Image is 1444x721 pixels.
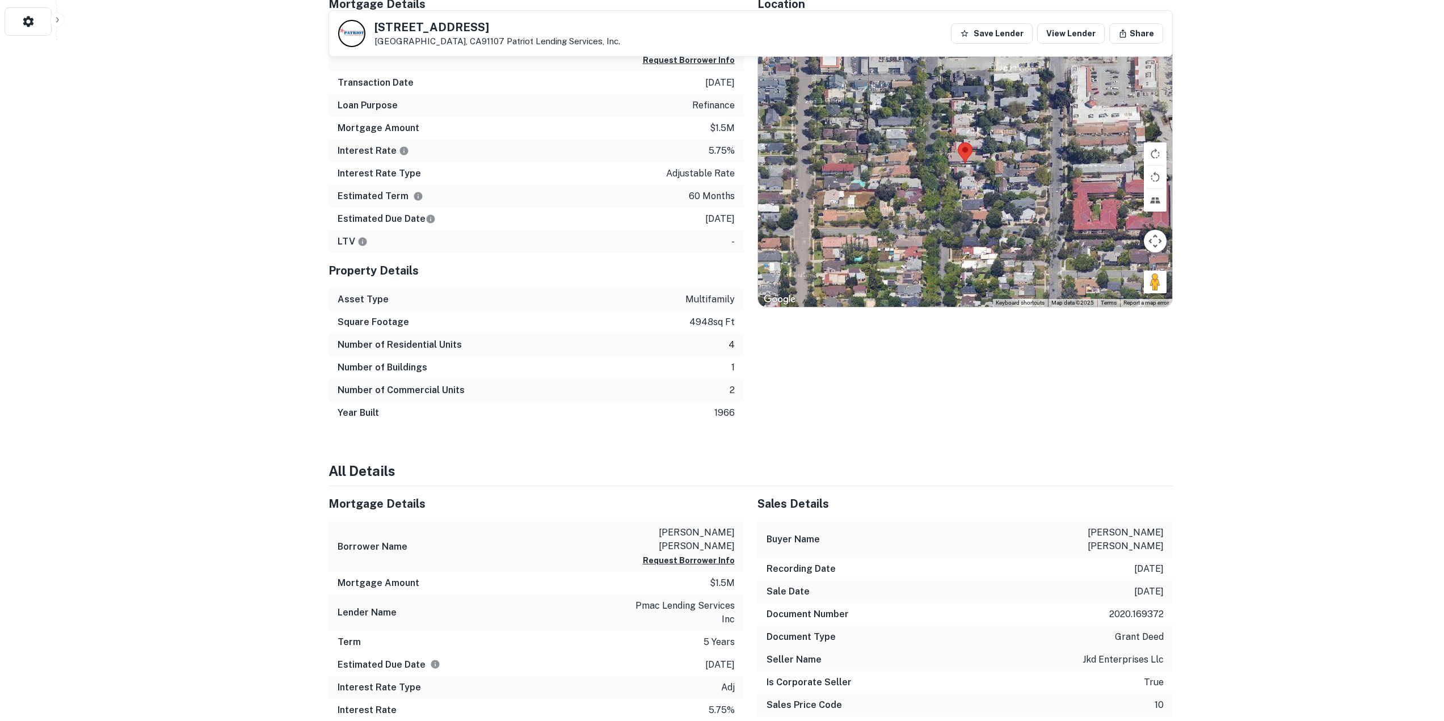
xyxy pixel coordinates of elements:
p: [DATE] [705,212,735,226]
p: [DATE] [705,76,735,90]
img: Google [761,292,798,307]
a: Open this area in Google Maps (opens a new window) [761,292,798,307]
a: View Lender [1037,23,1105,44]
p: true [1144,676,1164,689]
p: adjustable rate [666,167,735,180]
button: Map camera controls [1144,230,1167,252]
p: 1 [731,361,735,374]
h6: Interest Rate [338,703,397,717]
button: Tilt map [1144,189,1167,212]
p: 4948 sq ft [689,315,735,329]
svg: Estimate is based on a standard schedule for this type of loan. [426,214,436,224]
button: Keyboard shortcuts [996,299,1045,307]
h6: Number of Buildings [338,361,427,374]
p: $1.5m [710,121,735,135]
p: $1.5m [710,576,735,590]
p: 2 [730,383,735,397]
h6: Estimated Due Date [338,212,436,226]
p: adj [721,681,735,694]
p: 60 months [689,189,735,203]
p: 2020.169372 [1109,608,1164,621]
p: 5.75% [709,144,735,158]
h6: Asset Type [338,293,389,306]
p: 1966 [714,406,735,420]
p: [DATE] [1134,585,1164,598]
button: Rotate map counterclockwise [1144,166,1167,188]
svg: The interest rates displayed on the website are for informational purposes only and may be report... [399,146,409,156]
p: [PERSON_NAME] [PERSON_NAME] [1062,526,1164,553]
h6: Number of Residential Units [338,338,462,352]
h6: Seller Name [767,653,822,667]
h5: Property Details [329,262,744,279]
a: Report a map error [1123,300,1169,306]
p: grant deed [1115,630,1164,644]
button: Request Borrower Info [643,53,735,67]
h6: Term [338,635,361,649]
p: 10 [1155,698,1164,712]
p: [PERSON_NAME] [PERSON_NAME] [633,526,735,553]
h6: Interest Rate Type [338,681,421,694]
h6: Document Number [767,608,849,621]
h6: Interest Rate [338,144,409,158]
h6: Lender Name [338,606,397,619]
h6: Sales Price Code [767,698,842,712]
p: refinance [692,99,735,112]
p: pmac lending services inc [633,599,735,626]
h6: Mortgage Amount [338,121,419,135]
p: - [731,235,735,248]
p: 5 years [704,635,735,649]
h6: Mortgage Amount [338,576,419,590]
button: Request Borrower Info [643,554,735,567]
iframe: Chat Widget [1387,630,1444,685]
h6: Recording Date [767,562,836,576]
h6: Buyer Name [767,533,820,546]
p: 4 [729,338,735,352]
h6: Document Type [767,630,836,644]
h5: Sales Details [757,495,1173,512]
svg: LTVs displayed on the website are for informational purposes only and may be reported incorrectly... [357,237,368,247]
svg: Estimate is based on a standard schedule for this type of loan. [430,659,440,669]
span: Map data ©2025 [1051,300,1094,306]
button: Rotate map clockwise [1144,142,1167,165]
p: multifamily [685,293,735,306]
h4: All Details [329,461,1173,481]
button: Share [1109,23,1163,44]
h6: Estimated Due Date [338,658,440,672]
p: jkd enterprises llc [1083,653,1164,667]
h6: Is Corporate Seller [767,676,852,689]
h6: Transaction Date [338,76,414,90]
h6: Estimated Term [338,189,423,203]
h6: Sale Date [767,585,810,598]
h6: Year Built [338,406,379,420]
h6: LTV [338,235,368,248]
button: Drag Pegman onto the map to open Street View [1144,271,1167,293]
p: [DATE] [705,658,735,672]
a: Terms (opens in new tab) [1101,300,1117,306]
svg: Term is based on a standard schedule for this type of loan. [413,191,423,201]
p: 5.75% [709,703,735,717]
h6: Interest Rate Type [338,167,421,180]
h5: [STREET_ADDRESS] [374,22,620,33]
p: [DATE] [1134,562,1164,576]
a: Patriot Lending Services, Inc. [507,36,620,46]
button: Save Lender [951,23,1033,44]
h6: Borrower Name [338,540,407,554]
p: [GEOGRAPHIC_DATA], CA91107 [374,36,620,47]
h6: Square Footage [338,315,409,329]
h5: Mortgage Details [329,495,744,512]
h6: Loan Purpose [338,99,398,112]
h6: Number of Commercial Units [338,383,465,397]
